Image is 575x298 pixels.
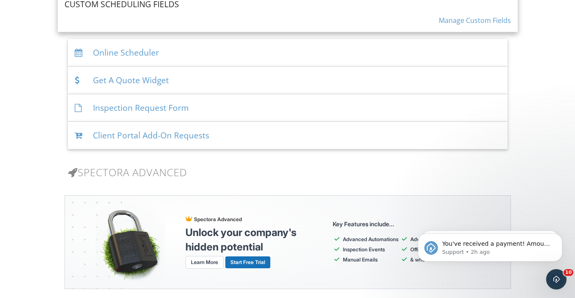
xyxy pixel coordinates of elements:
a: Manage Custom Fields [439,16,511,25]
iframe: Intercom live chat [546,269,567,290]
div: Online Scheduler [68,39,508,67]
li: Advanced Automations [343,235,398,244]
h3: Spectora Advanced [68,166,508,178]
img: advanced-banner-bg-f6ff0eecfa0ee76150a1dea9fec4b49f333892f74bc19f1b897a312d7a1b2ff3.png [65,195,122,289]
li: Inspection Events [343,245,398,254]
span: You've received a payment! Amount $448.00 Fee $0.00 Net $448.00 Transaction # pi_3SCj5zK7snlDGpRF... [37,25,146,124]
div: Get A Quote Widget [68,67,508,94]
span: 10 [564,269,573,276]
div: Inspection Request Form [68,94,508,122]
p: Key Features include... [333,220,466,228]
div: Client Portal Add-On Requests [68,122,508,149]
a: Learn More [185,256,224,269]
a: Start Free Trial [225,256,270,268]
img: advanced-banner-lock-bf2dd22045aa92028a05da25ec7952b8f03d05eaf7d1d8cb809cafb6bacd2dbd.png [95,202,165,282]
p: Spectora Advanced [185,216,309,224]
iframe: Intercom notifications message [405,216,575,275]
li: Manual Emails [343,256,398,264]
p: Message from Support, sent 2h ago [37,33,146,40]
h4: Unlock your company's hidden potential [185,225,309,254]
